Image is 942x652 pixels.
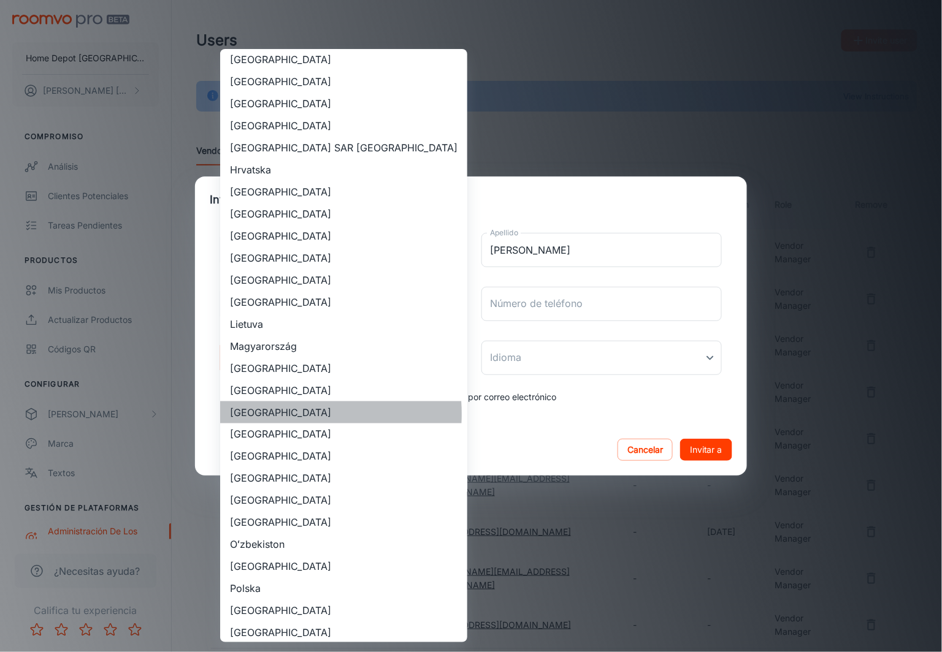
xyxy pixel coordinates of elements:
[220,600,467,622] li: [GEOGRAPHIC_DATA]
[220,357,467,379] li: [GEOGRAPHIC_DATA]
[220,159,467,181] li: Hrvatska
[220,269,467,291] li: [GEOGRAPHIC_DATA]
[220,137,467,159] li: [GEOGRAPHIC_DATA] SAR [GEOGRAPHIC_DATA]
[220,534,467,556] li: Oʻzbekiston
[220,423,467,445] li: [GEOGRAPHIC_DATA]
[220,490,467,512] li: [GEOGRAPHIC_DATA]
[220,291,467,313] li: [GEOGRAPHIC_DATA]
[220,115,467,137] li: [GEOGRAPHIC_DATA]
[220,512,467,534] li: [GEOGRAPHIC_DATA]
[220,578,467,600] li: Polska
[220,556,467,578] li: [GEOGRAPHIC_DATA]
[220,225,467,247] li: [GEOGRAPHIC_DATA]
[220,335,467,357] li: Magyarország
[220,379,467,401] li: [GEOGRAPHIC_DATA]
[220,445,467,468] li: [GEOGRAPHIC_DATA]
[220,48,467,70] li: [GEOGRAPHIC_DATA]
[220,401,467,423] li: [GEOGRAPHIC_DATA]
[220,247,467,269] li: [GEOGRAPHIC_DATA]
[220,93,467,115] li: [GEOGRAPHIC_DATA]
[220,203,467,225] li: [GEOGRAPHIC_DATA]
[220,313,467,335] li: Lietuva
[220,468,467,490] li: [GEOGRAPHIC_DATA]
[220,70,467,93] li: [GEOGRAPHIC_DATA]
[220,622,467,644] li: [GEOGRAPHIC_DATA]
[220,181,467,203] li: [GEOGRAPHIC_DATA]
